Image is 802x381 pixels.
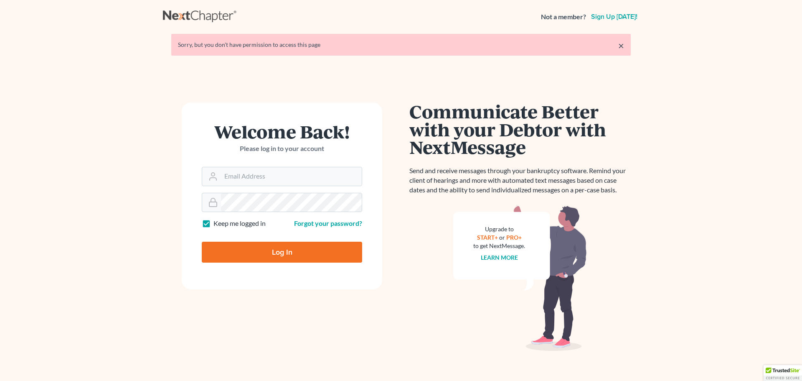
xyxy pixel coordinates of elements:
a: Forgot your password? [294,219,362,227]
div: TrustedSite Certified [764,365,802,381]
input: Log In [202,242,362,263]
div: Upgrade to [473,225,525,233]
h1: Welcome Back! [202,123,362,141]
a: START+ [477,234,498,241]
input: Email Address [221,167,362,186]
p: Please log in to your account [202,144,362,153]
p: Send and receive messages through your bankruptcy software. Remind your client of hearings and mo... [409,166,631,195]
a: PRO+ [506,234,522,241]
strong: Not a member? [541,12,586,22]
label: Keep me logged in [213,219,266,228]
a: Learn more [481,254,518,261]
a: Sign up [DATE]! [589,13,639,20]
span: or [499,234,505,241]
h1: Communicate Better with your Debtor with NextMessage [409,102,631,156]
div: Sorry, but you don't have permission to access this page [178,41,624,49]
img: nextmessage_bg-59042aed3d76b12b5cd301f8e5b87938c9018125f34e5fa2b7a6b67550977c72.svg [453,205,587,351]
a: × [618,41,624,51]
div: to get NextMessage. [473,242,525,250]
